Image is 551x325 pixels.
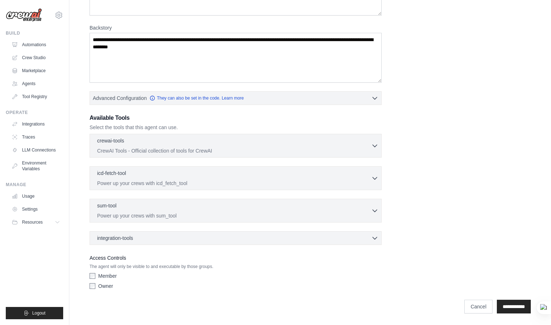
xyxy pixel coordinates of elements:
[9,131,63,143] a: Traces
[98,272,117,280] label: Member
[9,52,63,63] a: Crew Studio
[9,203,63,215] a: Settings
[93,234,378,242] button: integration-tools
[93,137,378,154] button: crewai-tools CrewAI Tools - Official collection of tools for CrewAI
[90,254,382,262] label: Access Controls
[90,264,382,269] p: The agent will only be visible to and executable by those groups.
[97,234,133,242] span: integration-tools
[93,95,147,102] span: Advanced Configuration
[90,92,381,105] button: Advanced Configuration They can also be set in the code. Learn more
[9,216,63,228] button: Resources
[97,212,371,219] p: Power up your crews with sum_tool
[6,8,42,22] img: Logo
[97,137,124,144] p: crewai-tools
[9,157,63,175] a: Environment Variables
[93,202,378,219] button: sum-tool Power up your crews with sum_tool
[97,180,371,187] p: Power up your crews with icd_fetch_tool
[6,110,63,115] div: Operate
[9,78,63,89] a: Agents
[6,30,63,36] div: Build
[9,91,63,102] a: Tool Registry
[9,144,63,156] a: LLM Connections
[98,282,113,290] label: Owner
[9,118,63,130] a: Integrations
[9,39,63,50] a: Automations
[90,114,382,122] h3: Available Tools
[90,124,382,131] p: Select the tools that this agent can use.
[6,307,63,319] button: Logout
[22,219,43,225] span: Resources
[464,300,493,313] a: Cancel
[9,65,63,76] a: Marketplace
[97,170,126,177] p: icd-fetch-tool
[9,190,63,202] a: Usage
[90,24,382,31] label: Backstory
[6,182,63,188] div: Manage
[97,202,117,209] p: sum-tool
[149,95,244,101] a: They can also be set in the code. Learn more
[32,310,45,316] span: Logout
[93,170,378,187] button: icd-fetch-tool Power up your crews with icd_fetch_tool
[97,147,371,154] p: CrewAI Tools - Official collection of tools for CrewAI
